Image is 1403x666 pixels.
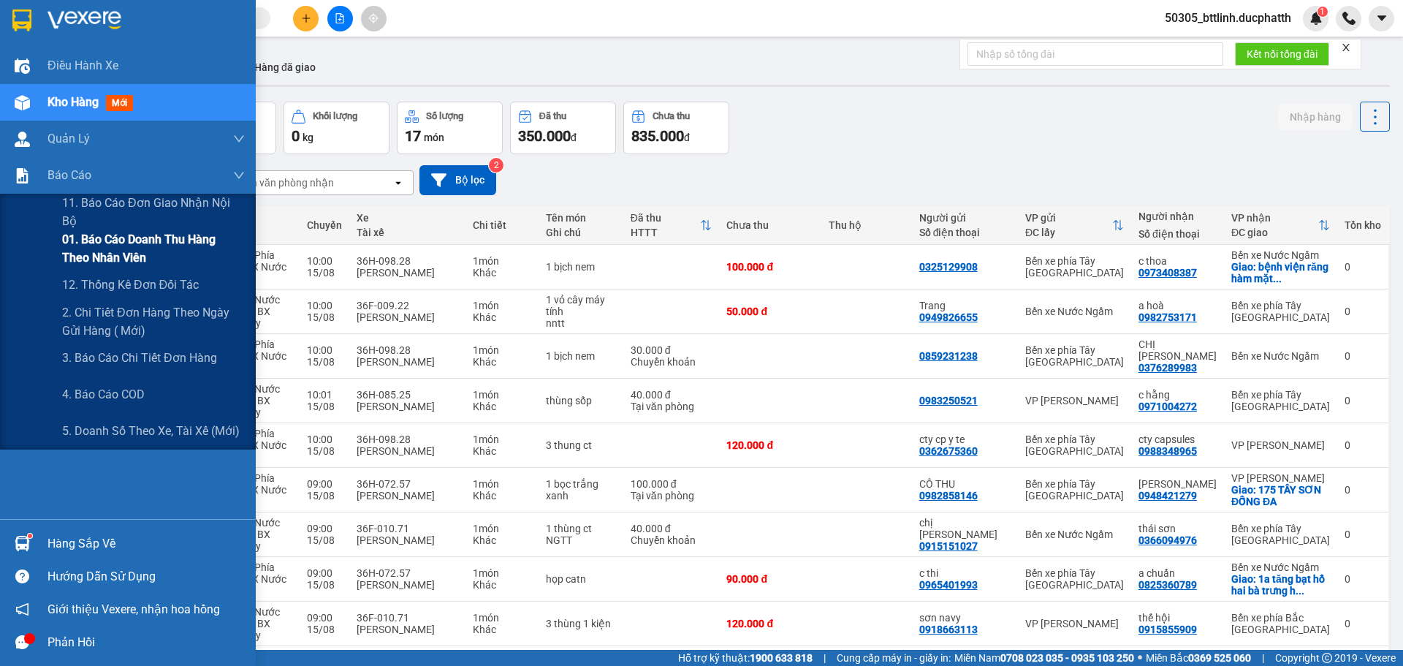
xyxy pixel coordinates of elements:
[546,317,616,329] div: nntt
[1345,395,1381,406] div: 0
[473,389,531,401] div: 1 món
[62,230,245,267] span: 01. Báo cáo doanh thu hàng theo nhân viên
[473,523,531,534] div: 1 món
[919,395,978,406] div: 0983250521
[1153,9,1303,27] span: 50305_bttlinh.ducphatth
[1322,653,1332,663] span: copyright
[307,534,342,546] div: 15/08
[426,111,463,121] div: Số lượng
[546,395,616,406] div: thùng sốp
[919,540,978,552] div: 0915151027
[361,6,387,31] button: aim
[1231,561,1330,573] div: Bến xe Nước Ngầm
[546,618,616,629] div: 3 thùng 1 kiện
[473,434,531,445] div: 1 món
[1000,652,1134,664] strong: 0708 023 035 - 0935 103 250
[293,6,319,31] button: plus
[1138,478,1217,490] div: VŨ THỊ HOA
[1025,212,1112,224] div: VP gửi
[1025,306,1124,317] div: Bến xe Nước Ngầm
[357,212,458,224] div: Xe
[233,133,245,145] span: down
[473,267,531,279] div: Khác
[40,12,146,59] strong: CÔNG TY TNHH VẬN TẢI QUỐC TẾ ĐỨC PHÁT
[546,294,616,317] div: 1 vỏ cây máy tính
[631,490,712,502] div: Tại văn phòng
[15,536,30,551] img: warehouse-icon
[473,478,531,490] div: 1 món
[307,267,342,279] div: 15/08
[1235,42,1329,66] button: Kết nối tổng đài
[919,434,1011,445] div: cty cp y te
[473,445,531,457] div: Khác
[1345,573,1381,585] div: 0
[750,652,813,664] strong: 1900 633 818
[307,523,342,534] div: 09:00
[15,58,30,74] img: warehouse-icon
[357,267,458,279] div: [PERSON_NAME]
[919,579,978,591] div: 0965401993
[1025,478,1124,502] div: Bến xe phía Tây [GEOGRAPHIC_DATA]
[473,624,531,635] div: Khác
[1278,104,1353,130] button: Nhập hàng
[151,88,240,103] span: HK1508250258
[47,566,245,588] div: Hướng dẫn sử dụng
[726,306,814,317] div: 50.000 đ
[919,478,1011,490] div: CÔ THU
[1309,12,1323,25] img: icon-new-feature
[1138,534,1197,546] div: 0366094976
[653,111,690,121] div: Chưa thu
[307,478,342,490] div: 09:00
[1138,624,1197,635] div: 0915855909
[726,439,814,451] div: 120.000 đ
[1025,434,1124,457] div: Bến xe phía Tây [GEOGRAPHIC_DATA]
[47,632,245,654] div: Phản hồi
[1146,650,1251,666] span: Miền Bắc
[539,111,566,121] div: Đã thu
[357,356,458,368] div: [PERSON_NAME]
[307,344,342,356] div: 10:00
[424,132,444,143] span: món
[726,618,814,629] div: 120.000 đ
[1138,567,1217,579] div: a chuẩn
[473,401,531,412] div: Khác
[473,612,531,624] div: 1 món
[1231,573,1330,597] div: Giao: 1a tăng bạt hổ hai bà trưng hà nội
[1025,255,1124,279] div: Bến xe phía Tây [GEOGRAPHIC_DATA]
[357,255,458,267] div: 36H-098.28
[1231,612,1330,635] div: Bến xe phía Bắc [GEOGRAPHIC_DATA]
[292,127,300,145] span: 0
[307,624,342,635] div: 15/08
[46,97,140,119] strong: Hotline : 0965363036 - 0389825550
[419,165,496,195] button: Bộ lọc
[1231,212,1318,224] div: VP nhận
[307,401,342,412] div: 15/08
[307,311,342,323] div: 15/08
[15,168,30,183] img: solution-icon
[1025,344,1124,368] div: Bến xe phía Tây [GEOGRAPHIC_DATA]
[47,95,99,109] span: Kho hàng
[684,132,690,143] span: đ
[7,44,34,105] img: logo
[1345,439,1381,451] div: 0
[1138,311,1197,323] div: 0982753171
[824,650,826,666] span: |
[1318,7,1328,17] sup: 1
[1296,585,1304,597] span: ...
[919,311,978,323] div: 0949826655
[1138,362,1197,374] div: 0376289983
[357,227,458,238] div: Tài xế
[357,567,458,579] div: 36H-072.57
[919,350,978,362] div: 0859231238
[62,349,217,367] span: 3. Báo cáo chi tiết đơn hàng
[919,261,978,273] div: 0325129908
[303,132,313,143] span: kg
[631,344,712,356] div: 30.000 đ
[1138,434,1217,445] div: cty capsules
[1320,7,1325,17] span: 1
[47,533,245,555] div: Hàng sắp về
[1345,306,1381,317] div: 0
[357,344,458,356] div: 36H-098.28
[307,300,342,311] div: 10:00
[954,650,1134,666] span: Miền Nam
